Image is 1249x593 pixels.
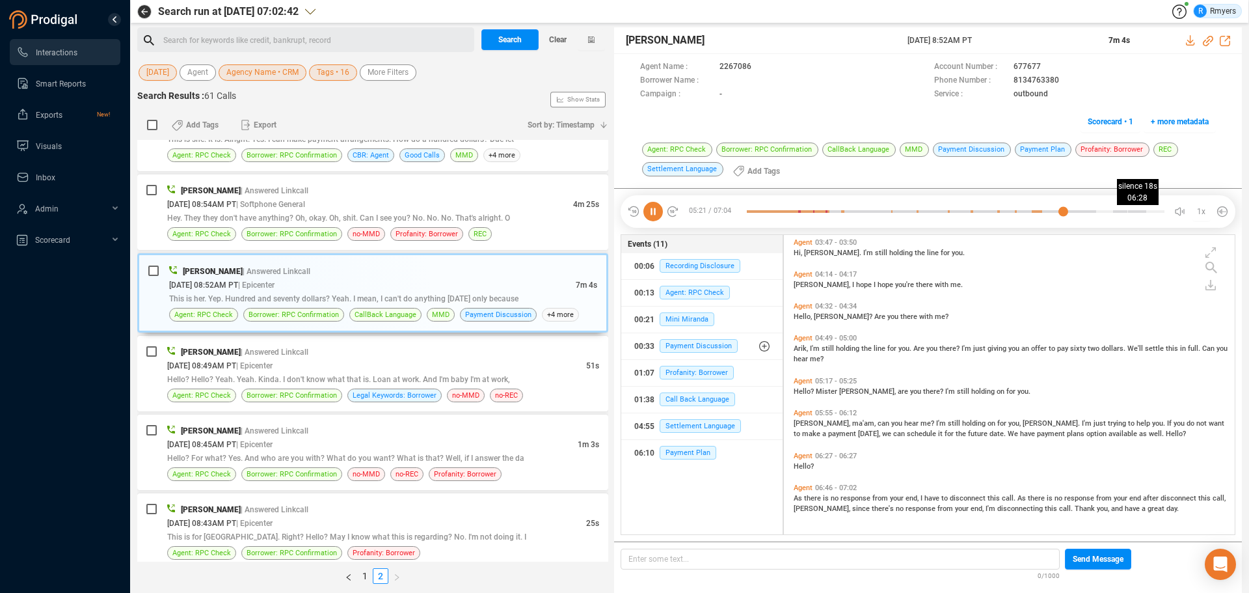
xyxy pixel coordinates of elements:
[919,312,935,321] span: with
[353,149,389,161] span: CBR: Agent
[35,204,59,214] span: Admin
[725,161,788,182] button: Add Tags
[1094,419,1108,428] span: just
[794,419,852,428] span: [PERSON_NAME],
[904,419,920,428] span: hear
[396,228,458,240] span: Profanity: Borrower
[1152,419,1167,428] span: you.
[1031,344,1049,353] span: offer
[941,249,952,257] span: for
[1108,419,1128,428] span: trying
[1174,419,1187,428] span: you
[890,494,906,503] span: your
[839,387,898,396] span: [PERSON_NAME],
[920,494,924,503] span: I
[474,228,487,240] span: REC
[495,389,518,402] span: no-REC
[172,389,231,402] span: Agent: RPC Check
[1054,494,1064,503] span: no
[483,148,520,162] span: +4 more
[1070,344,1088,353] span: sixty
[1064,494,1096,503] span: response
[861,344,874,353] span: the
[36,79,86,89] span: Smart Reports
[875,249,889,257] span: still
[1142,504,1148,513] span: a
[167,519,236,528] span: [DATE] 08:43AM PT
[913,344,926,353] span: Are
[1166,504,1179,513] span: day.
[794,312,814,321] span: Hello,
[36,173,55,182] span: Inbox
[878,419,891,428] span: can
[1059,504,1075,513] span: call.
[794,504,852,513] span: [PERSON_NAME],
[36,142,62,151] span: Visuals
[167,532,526,542] span: This is for [GEOGRAPHIC_DATA]. Right? Hello? May I know what this is regarding? No. I'm not doing...
[520,115,608,135] button: Sort by: Timestamp
[950,494,987,503] span: disconnect
[1088,344,1101,353] span: two
[10,70,120,96] li: Smart Reports
[1017,494,1028,503] span: As
[434,468,496,480] span: Profanity: Borrower
[16,164,110,190] a: Inbox
[247,468,337,480] span: Borrower: RPC Confirmation
[863,249,875,257] span: I'm
[804,494,823,503] span: there
[950,281,963,289] span: me.
[794,355,810,363] span: hear
[172,547,231,559] span: Agent: RPC Check
[621,360,783,386] button: 01:07Profanity: Borrower
[181,348,241,357] span: [PERSON_NAME]
[660,339,738,353] span: Payment Discussion
[816,387,839,396] span: Mister
[927,249,941,257] span: line
[97,102,110,128] span: New!
[167,454,524,463] span: Hello? For what? Yes. And who are you with? What do you want? What is that? Well, if I answer the da
[1198,5,1203,18] span: R
[1049,344,1057,353] span: to
[36,111,62,120] span: Exports
[1180,344,1188,353] span: in
[1213,494,1226,503] span: call,
[887,344,898,353] span: for
[137,336,608,411] div: [PERSON_NAME]| Answered Linkcall[DATE] 08:49AM PT| Epicenter51sHello? Hello? Yeah. Yeah. Kinda. I...
[167,214,510,223] span: Hey. They they don't have anything? Oh, okay. Oh, shit. Can I see you? No. No. No. That's alright. O
[971,387,997,396] span: holding
[238,281,275,290] span: | Epicenter
[907,430,938,438] span: schedule
[634,443,654,463] div: 06:10
[360,64,416,81] button: More Filters
[938,430,945,438] span: it
[987,344,1008,353] span: giving
[172,228,231,240] span: Agent: RPC Check
[660,419,741,433] span: Settlement Language
[926,344,939,353] span: you
[898,387,910,396] span: are
[567,21,600,178] span: Show Stats
[956,430,968,438] span: the
[550,92,606,107] button: Show Stats
[309,64,357,81] button: Tags • 16
[794,430,802,438] span: to
[916,281,935,289] span: there
[840,494,872,503] span: response
[146,64,169,81] span: [DATE]
[660,312,714,326] span: Mini Miranda
[167,440,236,449] span: [DATE] 08:45AM PT
[586,361,599,370] span: 51s
[1097,504,1111,513] span: you,
[924,494,941,503] span: have
[1045,504,1059,513] span: this
[172,468,231,480] span: Agent: RPC Check
[939,344,961,353] span: there?
[810,355,824,363] span: me?
[181,186,241,195] span: [PERSON_NAME]
[1194,5,1236,18] div: Rmyers
[169,281,238,290] span: [DATE] 08:52AM PT
[961,344,973,353] span: I'm
[578,440,599,449] span: 1m 3s
[1008,344,1021,353] span: you
[1187,419,1196,428] span: do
